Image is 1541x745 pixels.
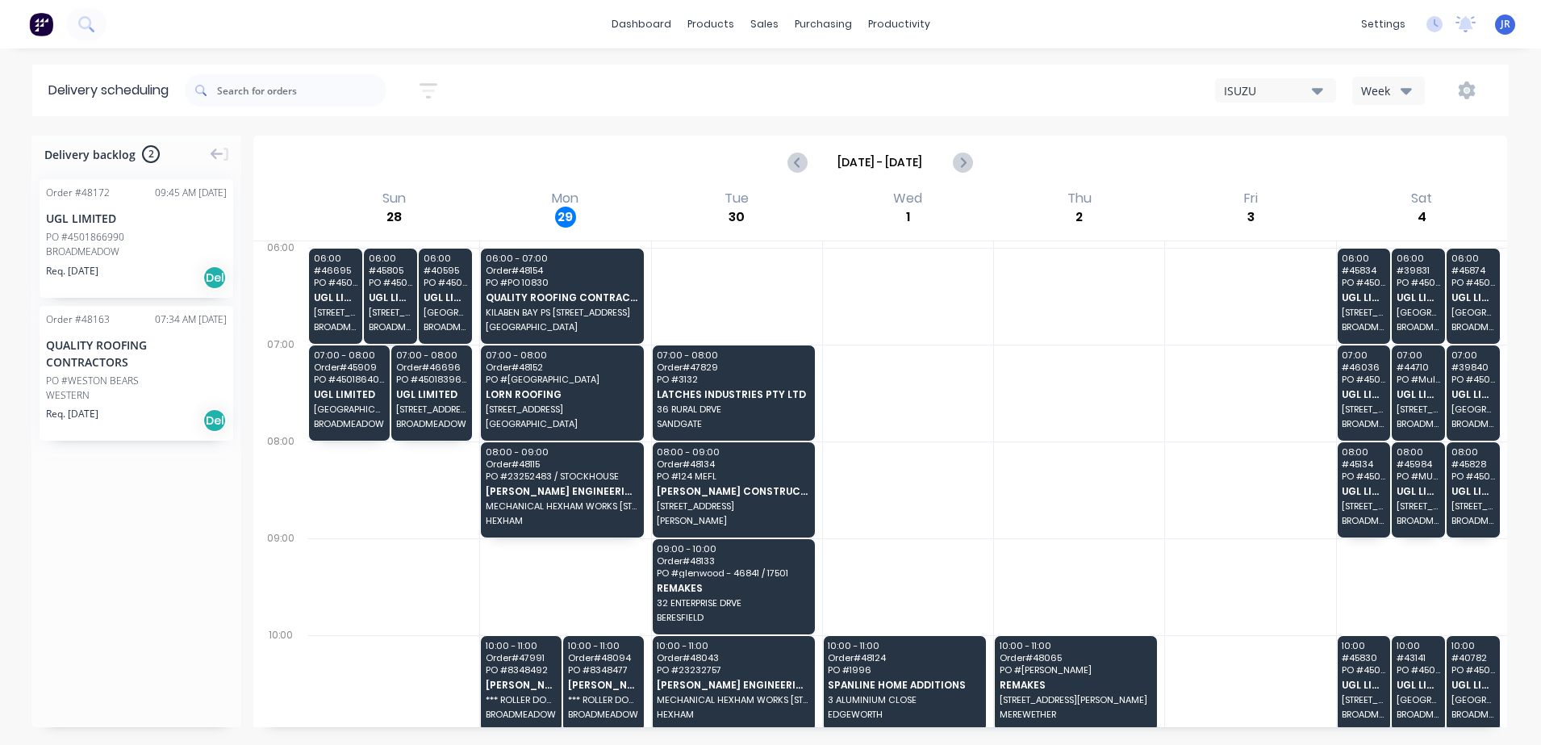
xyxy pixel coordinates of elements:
[1406,190,1437,207] div: Sat
[424,266,467,275] span: # 40595
[46,374,139,388] div: PO #WESTON BEARS
[314,253,357,263] span: 06:00
[1224,82,1312,99] div: ISUZU
[396,404,467,414] span: [STREET_ADDRESS][GEOGRAPHIC_DATA]
[1342,253,1385,263] span: 06:00
[1451,404,1495,414] span: [GEOGRAPHIC_DATA], [STREET_ADDRESS]
[396,350,467,360] span: 07:00 - 08:00
[314,375,385,384] span: PO # 4501864018
[828,653,979,663] span: Order # 48124
[657,568,808,578] span: PO # glenwood - 46841 / 17501
[1342,308,1385,317] span: [STREET_ADDRESS][GEOGRAPHIC_DATA]
[1501,17,1510,31] span: JR
[1342,266,1385,275] span: # 45834
[1397,486,1440,496] span: UGL LIMITED
[1451,253,1495,263] span: 06:00
[1397,680,1440,690] span: UGL LIMITED
[1000,665,1151,675] span: PO # [PERSON_NAME]
[1397,709,1440,719] span: BROADMEADOW
[1342,447,1385,457] span: 08:00
[29,12,53,36] img: Factory
[657,556,808,566] span: Order # 48133
[32,65,185,116] div: Delivery scheduling
[657,695,808,705] span: MECHANICAL HEXHAM WORKS [STREET_ADDRESS]
[1342,653,1385,663] span: # 45830
[657,709,808,719] span: HEXHAM
[742,12,787,36] div: sales
[1451,709,1495,719] span: BROADMEADOW
[1342,389,1385,400] span: UGL LIMITED
[424,253,467,263] span: 06:00
[1397,665,1440,675] span: PO # 4501855824
[1342,516,1385,525] span: BROADMEADOW
[1397,641,1440,651] span: 10:00
[1397,278,1440,287] span: PO # 4501841085
[253,432,308,529] div: 08:00
[1451,322,1495,332] span: BROADMEADOW
[1342,362,1385,372] span: # 46036
[1451,278,1495,287] span: PO # 4501864018
[1000,653,1151,663] span: Order # 48065
[1342,665,1385,675] span: PO # 4501823596
[1451,362,1495,372] span: # 39840
[1342,680,1385,690] span: UGL LIMITED
[657,613,808,622] span: BERESFIELD
[860,12,938,36] div: productivity
[314,350,385,360] span: 07:00 - 08:00
[1000,680,1151,690] span: REMAKES
[1342,709,1385,719] span: BROADMEADOW
[486,350,637,360] span: 07:00 - 08:00
[1397,308,1440,317] span: [GEOGRAPHIC_DATA], [STREET_ADDRESS]
[657,680,808,690] span: [PERSON_NAME] ENGINEERING POWER
[383,207,404,228] div: 28
[486,471,637,481] span: PO # 23252483 / STOCKHOUSE
[1397,501,1440,511] span: [STREET_ADDRESS][GEOGRAPHIC_DATA]
[1239,190,1263,207] div: Fri
[603,12,679,36] a: dashboard
[1342,459,1385,469] span: # 45134
[369,322,412,332] span: BROADMEADOW
[46,407,98,421] span: Req. [DATE]
[1451,665,1495,675] span: PO # 4501821036
[486,695,557,705] span: *** ROLLER DOOR DEPARTMENT *** [PERSON_NAME]
[657,486,808,496] span: [PERSON_NAME] CONSTRUCTION
[203,266,227,290] div: Del
[486,486,637,496] span: [PERSON_NAME] ENGINEERING POWER
[486,362,637,372] span: Order # 48152
[657,389,808,400] span: LATCHES INDUSTRIES PTY LTD
[486,459,637,469] span: Order # 48115
[1451,459,1495,469] span: # 45828
[424,292,467,303] span: UGL LIMITED
[828,695,979,705] span: 3 ALUMINIUM CLOSE
[657,419,808,429] span: SANDGATE
[1397,362,1440,372] span: # 44710
[1342,404,1385,414] span: [STREET_ADDRESS][GEOGRAPHIC_DATA]
[369,253,412,263] span: 06:00
[369,292,412,303] span: UGL LIMITED
[46,264,98,278] span: Req. [DATE]
[1215,78,1336,103] button: ISUZU
[1451,266,1495,275] span: # 45874
[486,308,637,317] span: KILABEN BAY PS [STREET_ADDRESS]
[396,375,467,384] span: PO # 4501839680
[314,278,357,287] span: PO # 4501855824
[46,245,227,259] div: BROADMEADOW
[657,598,808,608] span: 32 ENTERPRISE DRVE
[314,419,385,429] span: BROADMEADOW
[253,529,308,626] div: 09:00
[1397,375,1440,384] span: PO # Multiple - Due July
[1451,308,1495,317] span: [GEOGRAPHIC_DATA], [STREET_ADDRESS]
[1000,695,1151,705] span: [STREET_ADDRESS][PERSON_NAME]
[1397,404,1440,414] span: [STREET_ADDRESS][GEOGRAPHIC_DATA]
[555,207,576,228] div: 29
[1342,419,1385,429] span: BROADMEADOW
[787,12,860,36] div: purchasing
[486,404,637,414] span: [STREET_ADDRESS]
[657,501,808,511] span: [STREET_ADDRESS]
[1451,375,1495,384] span: PO # 4501850630
[1411,207,1432,228] div: 4
[314,292,357,303] span: UGL LIMITED
[1397,695,1440,705] span: [GEOGRAPHIC_DATA], [STREET_ADDRESS]
[486,665,557,675] span: PO # 8348492
[657,641,808,651] span: 10:00 - 11:00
